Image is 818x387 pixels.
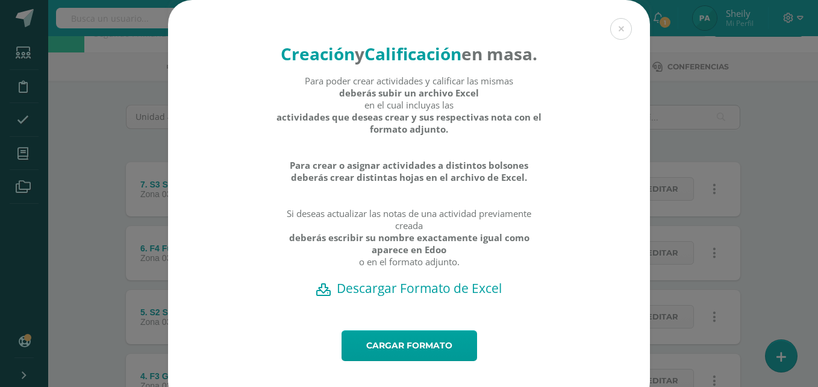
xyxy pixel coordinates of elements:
strong: Para crear o asignar actividades a distintos bolsones deberás crear distintas hojas en el archivo... [276,159,543,183]
a: Descargar Formato de Excel [189,280,629,297]
a: Cargar formato [342,330,477,361]
strong: y [355,42,364,65]
strong: deberás subir un archivo Excel [339,87,479,99]
strong: deberás escribir su nombre exactamente igual como aparece en Edoo [276,231,543,256]
strong: Creación [281,42,355,65]
div: Para poder crear actividades y calificar las mismas en el cual incluyas las Si deseas actualizar ... [276,75,543,280]
button: Close (Esc) [610,18,632,40]
strong: Calificación [364,42,461,65]
strong: actividades que deseas crear y sus respectivas nota con el formato adjunto. [276,111,543,135]
h4: en masa. [276,42,543,65]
